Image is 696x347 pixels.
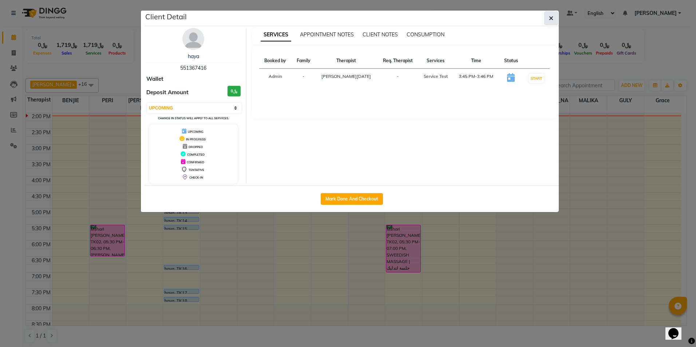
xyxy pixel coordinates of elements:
span: CONFIRMED [187,160,204,164]
th: Time [453,53,499,69]
th: Services [418,53,453,69]
span: 551367416 [180,65,206,71]
a: haya [188,53,199,60]
td: 3:45 PM-3:46 PM [453,69,499,88]
span: COMPLETED [187,153,205,156]
th: Booked by [259,53,292,69]
span: [PERSON_NAME][DATE] [321,73,371,79]
button: START [529,74,544,83]
button: Mark Done And Checkout [321,193,383,205]
img: avatar [182,28,204,50]
th: Therapist [316,53,377,69]
h5: Client Detail [145,11,187,22]
td: Admin [259,69,292,88]
span: TENTATIVE [189,168,204,172]
th: Req. Therapist [377,53,418,69]
span: UPCOMING [188,130,203,133]
span: DROPPED [189,145,203,149]
th: Status [499,53,523,69]
td: - [377,69,418,88]
th: Family [292,53,316,69]
td: - [292,69,316,88]
h3: ﷼0 [228,86,241,96]
span: IN PROGRESS [186,137,206,141]
span: CLIENT NOTES [363,31,398,38]
iframe: chat widget [665,318,689,340]
small: Change in status will apply to all services. [158,116,229,120]
span: APPOINTMENT NOTES [300,31,354,38]
span: CHECK-IN [189,176,203,179]
span: Wallet [146,75,163,83]
div: Service Test [423,73,449,80]
span: CONSUMPTION [407,31,444,38]
span: Deposit Amount [146,88,189,97]
span: SERVICES [261,28,291,41]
